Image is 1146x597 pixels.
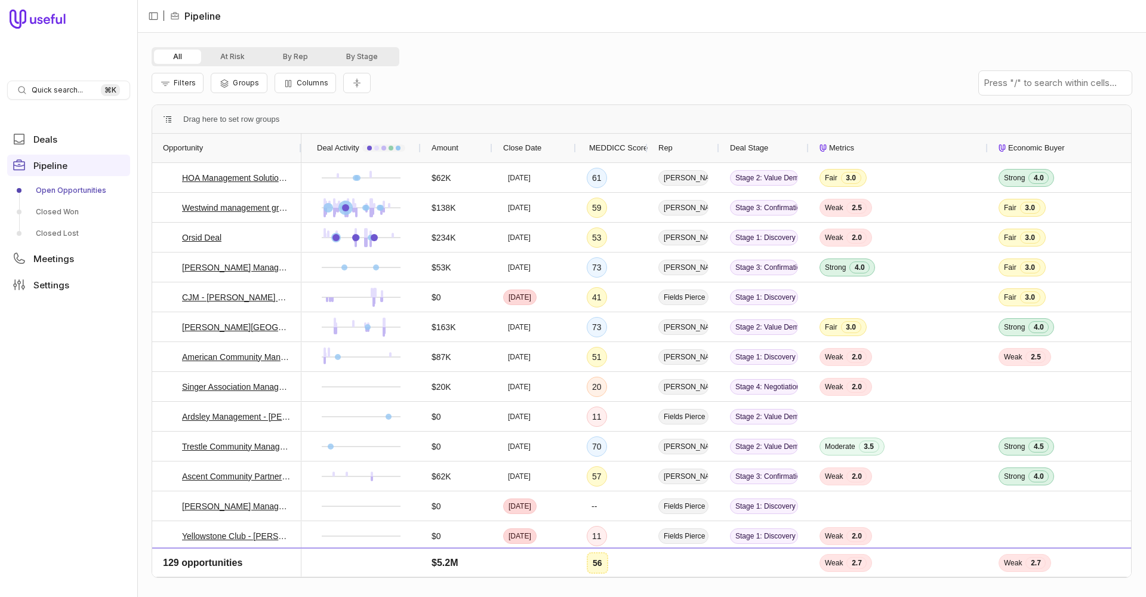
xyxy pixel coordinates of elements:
[846,530,867,542] span: 2.0
[841,321,861,333] span: 3.0
[1004,173,1025,183] span: Strong
[658,558,708,574] span: Fields Pierce
[432,380,451,394] span: $20K
[297,78,328,87] span: Columns
[592,380,602,394] div: 20
[432,290,441,304] span: $0
[846,232,867,244] span: 2.0
[182,350,291,364] a: American Community Management Deal
[592,290,602,304] div: 41
[432,410,441,424] span: $0
[1020,232,1040,244] span: 3.0
[1020,261,1040,273] span: 3.0
[7,128,130,150] a: Deals
[182,260,291,275] a: [PERSON_NAME] Management - New Deal
[182,320,291,334] a: [PERSON_NAME][GEOGRAPHIC_DATA] - New Deal
[592,439,602,454] div: 70
[508,412,531,421] time: [DATE]
[592,559,602,573] div: 66
[508,203,531,213] time: [DATE]
[825,442,855,451] span: Moderate
[183,112,279,127] span: Drag here to set row groups
[7,274,130,296] a: Settings
[1028,441,1049,453] span: 4.5
[825,173,837,183] span: Fair
[182,380,291,394] a: Singer Association Management - New Deal
[152,73,204,93] button: Filter Pipeline
[592,529,602,543] div: 11
[509,501,531,511] time: [DATE]
[730,319,798,335] span: Stage 2: Value Demonstration
[182,201,291,215] a: Westwind management group, LLC - New Deal
[1004,293,1016,302] span: Fair
[432,559,441,573] span: $0
[592,320,602,334] div: 73
[7,181,130,243] div: Pipeline submenu
[587,134,637,162] div: MEDDICC Score
[182,499,291,513] a: [PERSON_NAME] Management, Inc. - [PERSON_NAME] Deal
[658,379,708,395] span: [PERSON_NAME]
[201,50,264,64] button: At Risk
[825,352,843,362] span: Weak
[33,254,74,263] span: Meetings
[658,141,673,155] span: Rep
[7,248,130,269] a: Meetings
[658,230,708,245] span: [PERSON_NAME]
[730,439,798,454] span: Stage 2: Value Demonstration
[508,472,531,481] time: [DATE]
[658,200,708,216] span: [PERSON_NAME]
[592,469,602,484] div: 57
[658,409,708,424] span: Fields Pierce
[508,173,531,183] time: [DATE]
[182,171,291,185] a: HOA Management Solutions Deal
[183,112,279,127] div: Row Groups
[1025,351,1046,363] span: 2.5
[432,439,441,454] span: $0
[509,531,531,541] time: [DATE]
[509,561,531,571] time: [DATE]
[343,73,371,94] button: Collapse all rows
[846,381,867,393] span: 2.0
[170,9,221,23] li: Pipeline
[730,170,798,186] span: Stage 2: Value Demonstration
[825,531,843,541] span: Weak
[162,9,165,23] span: |
[1028,172,1049,184] span: 4.0
[658,469,708,484] span: [PERSON_NAME]
[327,50,397,64] button: By Stage
[825,263,846,272] span: Strong
[264,50,327,64] button: By Rep
[841,172,861,184] span: 3.0
[825,322,837,332] span: Fair
[508,442,531,451] time: [DATE]
[859,441,879,453] span: 3.5
[508,233,531,242] time: [DATE]
[33,161,67,170] span: Pipeline
[508,352,531,362] time: [DATE]
[1004,472,1025,481] span: Strong
[7,155,130,176] a: Pipeline
[508,322,531,332] time: [DATE]
[825,233,843,242] span: Weak
[1028,321,1049,333] span: 4.0
[592,260,602,275] div: 73
[508,263,531,272] time: [DATE]
[233,78,259,87] span: Groups
[730,528,798,544] span: Stage 1: Discovery
[589,141,648,155] span: MEDDICC Score
[658,349,708,365] span: [PERSON_NAME]
[730,349,798,365] span: Stage 1: Discovery
[275,73,336,93] button: Columns
[163,141,203,155] span: Opportunity
[1004,233,1016,242] span: Fair
[32,85,83,95] span: Quick search...
[846,202,867,214] span: 2.5
[849,261,870,273] span: 4.0
[182,529,291,543] a: Yellowstone Club - [PERSON_NAME] Deal
[730,230,798,245] span: Stage 1: Discovery
[658,290,708,305] span: Fields Pierce
[825,382,843,392] span: Weak
[432,469,451,484] span: $62K
[846,351,867,363] span: 2.0
[592,171,602,185] div: 61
